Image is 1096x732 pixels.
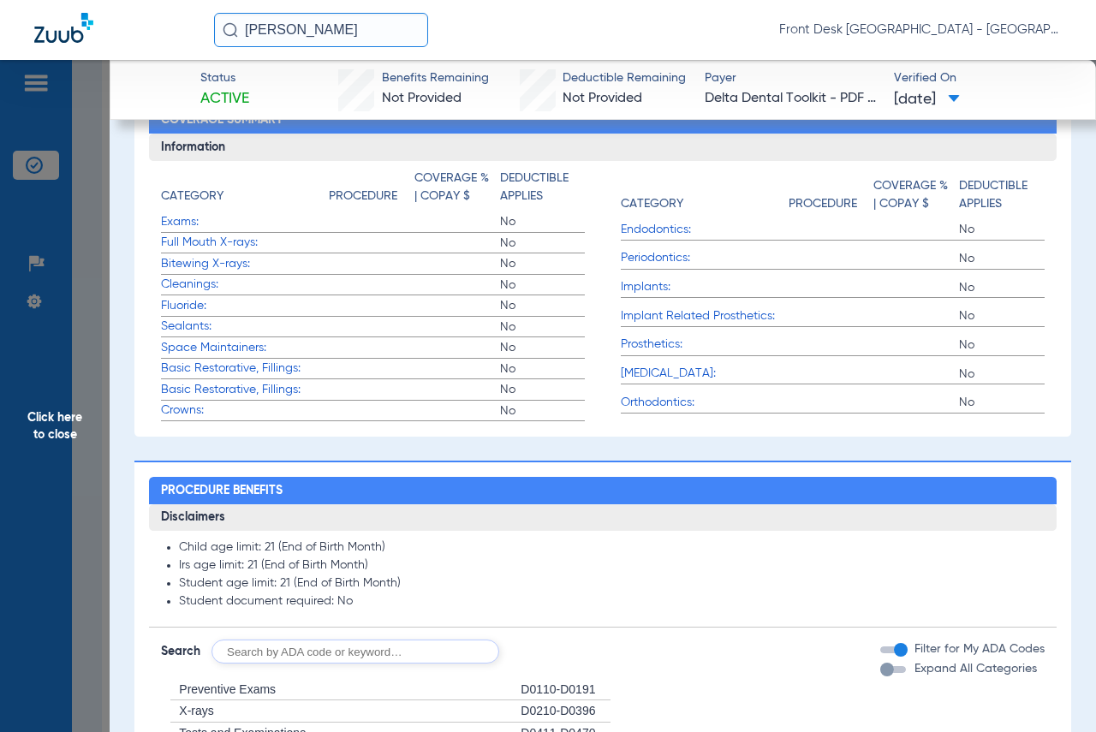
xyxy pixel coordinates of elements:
span: Space Maintainers: [161,339,329,357]
h2: Procedure Benefits [149,477,1056,504]
app-breakdown-title: Deductible Applies [500,170,586,211]
span: No [959,366,1045,383]
span: No [959,394,1045,411]
span: No [500,402,586,420]
app-breakdown-title: Deductible Applies [959,170,1045,219]
li: Child age limit: 21 (End of Birth Month) [179,540,1044,556]
span: Basic Restorative, Fillings: [161,381,329,399]
span: No [500,255,586,272]
img: Search Icon [223,22,238,38]
li: Student document required: No [179,594,1044,610]
span: No [500,381,586,398]
span: Search [161,643,200,660]
span: No [500,318,586,336]
span: No [500,339,586,356]
span: Benefits Remaining [382,69,489,87]
span: Cleanings: [161,276,329,294]
h3: Disclaimers [149,504,1056,532]
app-breakdown-title: Coverage % | Copay $ [873,170,959,219]
div: D0210-D0396 [521,700,611,723]
app-breakdown-title: Category [621,170,789,219]
h4: Coverage % | Copay $ [873,177,950,213]
app-breakdown-title: Procedure [789,170,874,219]
span: X-rays [179,704,213,717]
h3: Information [149,134,1056,161]
span: No [500,360,586,378]
h4: Category [161,187,223,205]
span: Sealants: [161,318,329,336]
span: Crowns: [161,402,329,420]
span: Active [200,88,249,110]
span: No [959,307,1045,324]
span: Preventive Exams [179,682,276,696]
h4: Deductible Applies [959,177,1035,213]
h4: Deductible Applies [500,170,576,205]
span: Periodontics: [621,249,789,267]
span: Status [200,69,249,87]
span: Exams: [161,213,329,231]
span: Front Desk [GEOGRAPHIC_DATA] - [GEOGRAPHIC_DATA] | My Community Dental Centers [779,21,1062,39]
input: Search by ADA code or keyword… [211,640,499,664]
span: No [500,297,586,314]
span: No [959,279,1045,296]
span: Deductible Remaining [563,69,686,87]
h4: Category [621,195,683,213]
li: Irs age limit: 21 (End of Birth Month) [179,558,1044,574]
img: Zuub Logo [34,13,93,43]
span: No [959,221,1045,238]
span: Delta Dental Toolkit - PDF - Bot [705,88,879,110]
span: Endodontics: [621,221,789,239]
div: D0110-D0191 [521,679,611,701]
span: Full Mouth X-rays: [161,234,329,252]
h2: Coverage Summary [149,107,1056,134]
app-breakdown-title: Coverage % | Copay $ [414,170,500,211]
span: Payer [705,69,879,87]
iframe: Chat Widget [1010,650,1096,732]
span: Bitewing X-rays: [161,255,329,273]
h4: Procedure [789,195,857,213]
span: Expand All Categories [914,663,1037,675]
span: No [500,213,586,230]
span: Implants: [621,278,789,296]
span: Fluoride: [161,297,329,315]
span: Basic Restorative, Fillings: [161,360,329,378]
span: [MEDICAL_DATA]: [621,365,789,383]
span: Not Provided [382,92,462,105]
app-breakdown-title: Procedure [329,170,414,211]
span: Implant Related Prosthetics: [621,307,789,325]
li: Student age limit: 21 (End of Birth Month) [179,576,1044,592]
span: Verified On [894,69,1068,87]
span: Not Provided [563,92,642,105]
h4: Coverage % | Copay $ [414,170,491,205]
span: No [959,336,1045,354]
span: Prosthetics: [621,336,789,354]
app-breakdown-title: Category [161,170,329,211]
span: No [500,277,586,294]
span: [DATE] [894,89,960,110]
h4: Procedure [329,187,397,205]
input: Search for patients [214,13,428,47]
span: No [959,250,1045,267]
span: No [500,235,586,252]
label: Filter for My ADA Codes [911,640,1045,658]
span: Orthodontics: [621,394,789,412]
